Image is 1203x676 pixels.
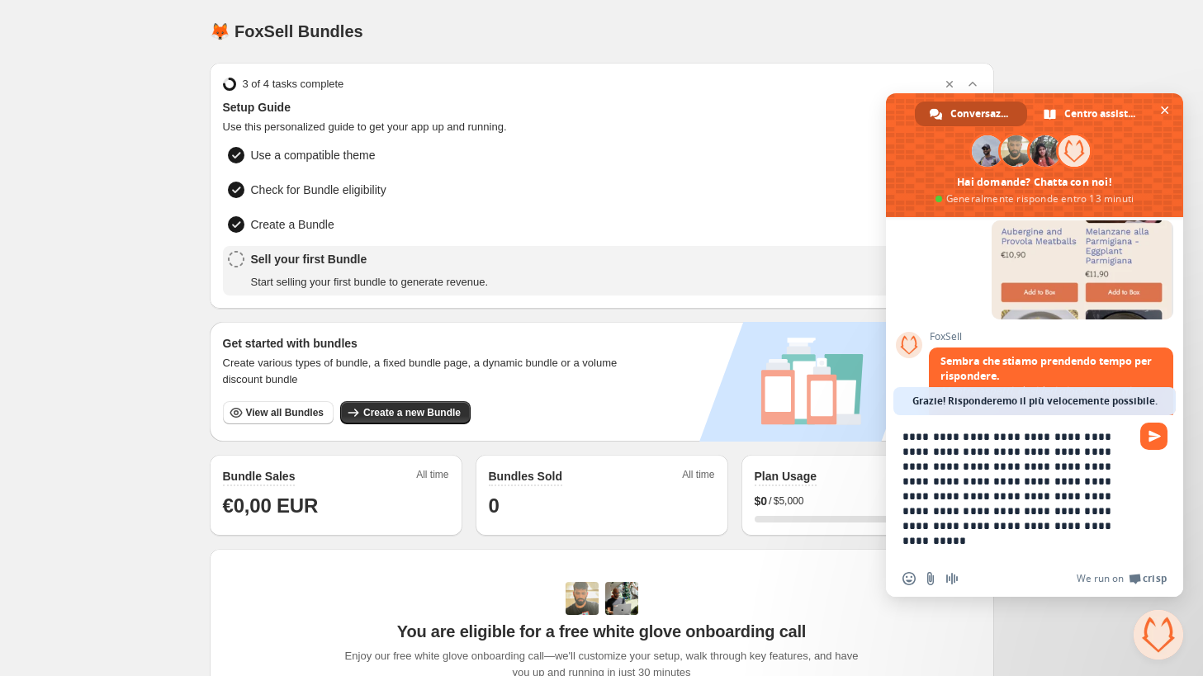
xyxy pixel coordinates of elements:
[915,102,1027,126] a: Conversazione
[363,406,461,419] span: Create a new Bundle
[246,406,324,419] span: View all Bundles
[774,494,804,508] span: $5,000
[682,468,714,486] span: All time
[223,335,633,352] h3: Get started with bundles
[755,468,817,485] h2: Plan Usage
[940,384,1149,413] span: Mentre aspetti, desideri giocare a un gioco divertente?
[489,493,715,519] h1: 0
[223,119,981,135] span: Use this personalized guide to get your app up and running.
[251,216,334,233] span: Create a Bundle
[1156,102,1173,119] span: Chiudere la chat
[924,572,937,585] span: Invia un file
[605,582,638,615] img: Prakhar
[902,572,916,585] span: Inserisci una emoji
[1140,423,1167,450] span: Inviare
[1029,102,1154,126] a: Centro assistenza
[489,468,562,485] h2: Bundles Sold
[251,251,489,267] span: Sell your first Bundle
[912,387,1158,415] span: Grazie! Risponderemo il più velocemente possibile.
[243,76,344,92] span: 3 of 4 tasks complete
[210,21,363,41] h1: 🦊 FoxSell Bundles
[340,401,471,424] button: Create a new Bundle
[929,331,1173,343] span: FoxSell
[1077,572,1124,585] span: We run on
[223,355,633,388] span: Create various types of bundle, a fixed bundle page, a dynamic bundle or a volume discount bundle
[1143,572,1167,585] span: Crisp
[251,182,386,198] span: Check for Bundle eligibility
[940,354,1152,383] span: Sembra che stiamo prendendo tempo per rispondere.
[251,147,376,163] span: Use a compatible theme
[223,99,981,116] span: Setup Guide
[755,493,768,509] span: $ 0
[416,468,448,486] span: All time
[1077,572,1167,585] a: We run onCrisp
[902,415,1134,560] textarea: Scrivi il tuo messaggio...
[950,102,1011,126] span: Conversazione
[223,468,296,485] h2: Bundle Sales
[945,572,959,585] span: Registra un messaggio audio
[223,401,334,424] button: View all Bundles
[1134,610,1183,659] a: Chiudere la chat
[223,493,449,519] h1: €0,00 EUR
[1064,102,1138,126] span: Centro assistenza
[755,493,981,509] div: /
[566,582,599,615] img: Adi
[397,622,806,641] span: You are eligible for a free white glove onboarding call
[251,274,489,291] span: Start selling your first bundle to generate revenue.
